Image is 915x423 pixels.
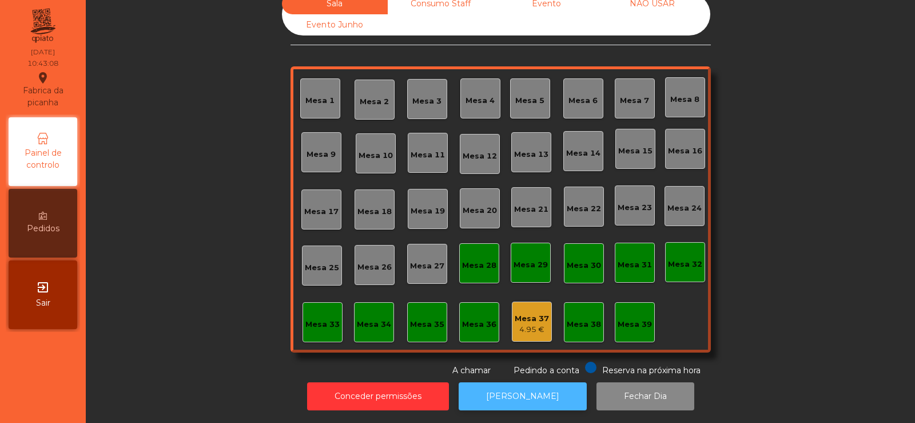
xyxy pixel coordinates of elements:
div: Mesa 20 [463,205,497,216]
div: Mesa 33 [305,319,340,330]
span: A chamar [452,365,491,375]
div: Mesa 35 [410,319,444,330]
div: Mesa 36 [462,319,496,330]
div: Mesa 18 [357,206,392,218]
i: location_on [36,71,50,85]
div: Mesa 1 [305,95,335,106]
img: qpiato [29,6,57,46]
button: Fechar Dia [596,382,694,410]
div: Mesa 22 [567,203,601,215]
div: Evento Junho [282,14,388,35]
div: Mesa 21 [514,204,548,215]
span: Reserva na próxima hora [602,365,701,375]
i: exit_to_app [36,280,50,294]
div: [DATE] [31,47,55,57]
div: Mesa 24 [667,203,702,214]
span: Sair [36,297,50,309]
div: Mesa 32 [668,259,702,270]
div: Mesa 12 [463,151,497,162]
div: Mesa 3 [412,96,441,107]
div: Mesa 23 [618,202,652,214]
div: Mesa 2 [360,96,389,108]
div: Mesa 26 [357,262,392,273]
div: Mesa 10 [359,150,393,161]
div: Mesa 27 [410,260,444,272]
div: Mesa 19 [411,205,445,217]
div: Mesa 7 [620,95,649,106]
div: Mesa 8 [670,94,699,105]
div: 10:43:08 [27,58,58,69]
div: Mesa 6 [568,95,598,106]
span: Pedidos [27,223,59,235]
div: Mesa 31 [618,259,652,271]
div: Mesa 39 [618,319,652,330]
div: Mesa 37 [515,313,549,325]
div: Mesa 25 [305,262,339,274]
div: Mesa 5 [515,95,544,106]
button: [PERSON_NAME] [459,382,587,410]
div: Mesa 13 [514,149,548,160]
div: Mesa 29 [514,259,548,271]
button: Conceder permissões [307,382,449,410]
div: Mesa 16 [668,145,702,157]
div: Mesa 11 [411,149,445,161]
div: Mesa 9 [307,149,336,160]
div: Mesa 4 [466,95,495,106]
span: Pedindo a conta [514,365,579,375]
div: Mesa 14 [566,148,600,159]
div: Mesa 28 [462,260,496,271]
div: Mesa 15 [618,145,653,157]
div: Mesa 17 [304,206,339,218]
div: Mesa 38 [567,319,601,330]
div: Mesa 30 [567,260,601,271]
div: Mesa 34 [357,319,391,330]
div: Fabrica da picanha [9,71,77,109]
span: Painel de controlo [11,147,74,171]
div: 4.95 € [515,324,549,335]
